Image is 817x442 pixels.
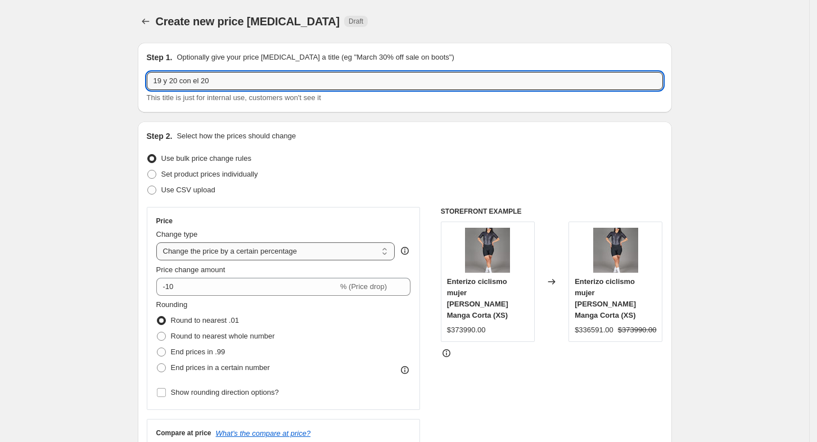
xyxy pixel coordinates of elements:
span: Rounding [156,300,188,309]
span: Change type [156,230,198,238]
div: help [399,245,410,256]
span: This title is just for internal use, customers won't see it [147,93,321,102]
span: End prices in .99 [171,348,225,356]
span: Round to nearest .01 [171,316,239,324]
span: Use bulk price change rules [161,154,251,163]
span: Use CSV upload [161,186,215,194]
p: Select how the prices should change [177,130,296,142]
div: $336591.00 [575,324,613,336]
strike: $373990.00 [618,324,657,336]
span: Set product prices individually [161,170,258,178]
h2: Step 2. [147,130,173,142]
h2: Step 1. [147,52,173,63]
span: Draft [349,17,363,26]
input: -15 [156,278,338,296]
span: Enterizo ciclismo mujer [PERSON_NAME] Manga Corta (XS) [447,277,508,319]
img: enterizonixmangacortafrente_80x.jpg [593,228,638,273]
h6: STOREFRONT EXAMPLE [441,207,663,216]
span: Create new price [MEDICAL_DATA] [156,15,340,28]
span: Price change amount [156,265,225,274]
div: $373990.00 [447,324,486,336]
button: What's the compare at price? [216,429,311,438]
span: End prices in a certain number [171,363,270,372]
span: Round to nearest whole number [171,332,275,340]
input: 30% off holiday sale [147,72,663,90]
span: % (Price drop) [340,282,387,291]
img: enterizonixmangacortafrente_80x.jpg [465,228,510,273]
h3: Compare at price [156,429,211,438]
span: Enterizo ciclismo mujer [PERSON_NAME] Manga Corta (XS) [575,277,636,319]
h3: Price [156,217,173,225]
p: Optionally give your price [MEDICAL_DATA] a title (eg "March 30% off sale on boots") [177,52,454,63]
button: Price change jobs [138,13,154,29]
span: Show rounding direction options? [171,388,279,396]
